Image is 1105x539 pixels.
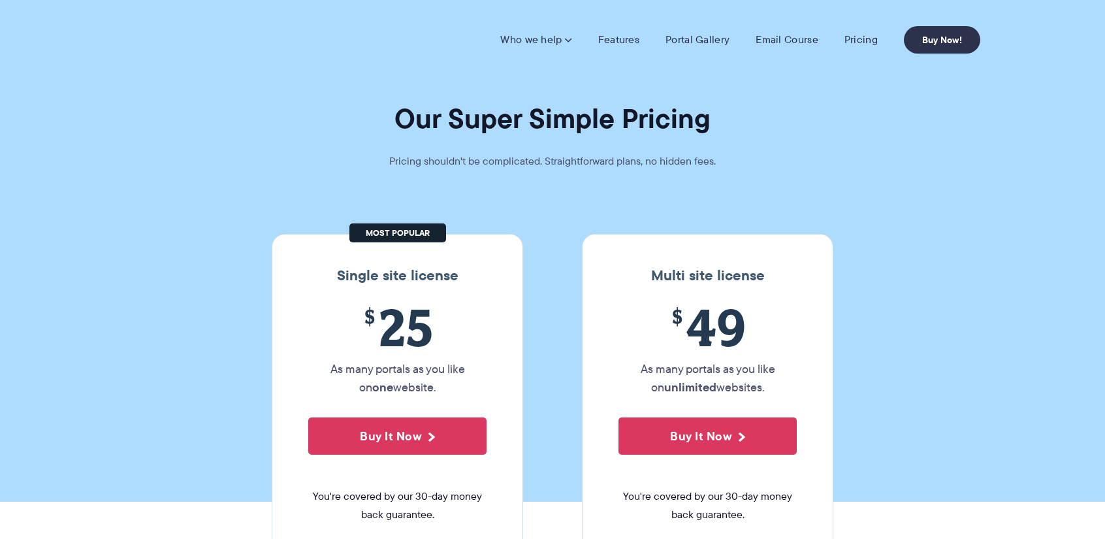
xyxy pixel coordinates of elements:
p: Pricing shouldn't be complicated. Straightforward plans, no hidden fees. [357,152,748,171]
a: Email Course [756,33,818,46]
span: 49 [618,297,797,357]
button: Buy It Now [308,417,487,455]
a: Buy Now! [904,26,980,54]
h3: Multi site license [596,267,820,284]
a: Portal Gallery [665,33,729,46]
a: Who we help [500,33,571,46]
button: Buy It Now [618,417,797,455]
strong: unlimited [664,378,716,396]
span: You're covered by our 30-day money back guarantee. [618,487,797,524]
p: As many portals as you like on websites. [618,360,797,397]
span: You're covered by our 30-day money back guarantee. [308,487,487,524]
a: Features [598,33,639,46]
h3: Single site license [285,267,509,284]
span: 25 [308,297,487,357]
strong: one [372,378,393,396]
a: Pricing [844,33,878,46]
p: As many portals as you like on website. [308,360,487,397]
